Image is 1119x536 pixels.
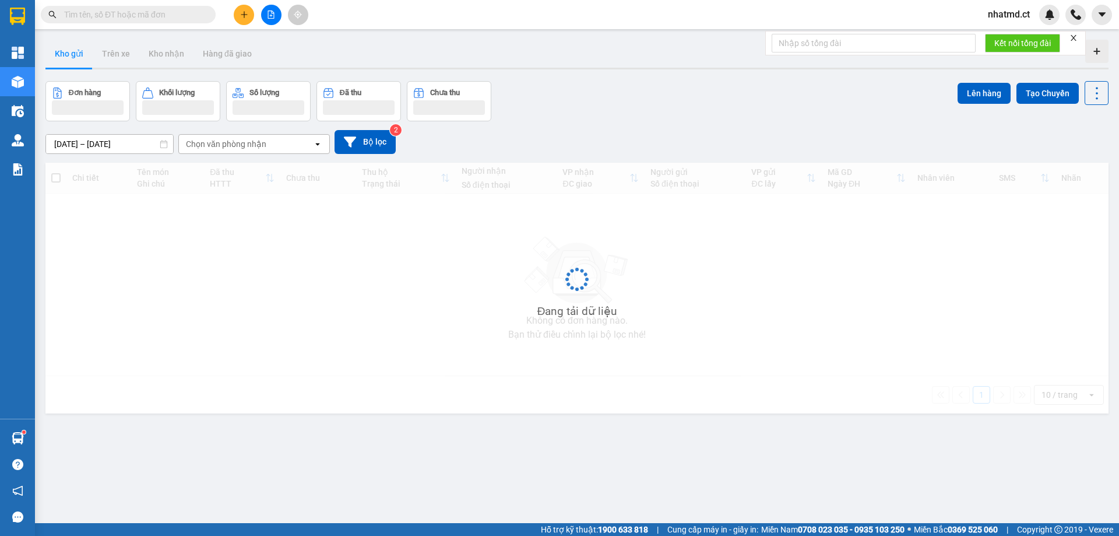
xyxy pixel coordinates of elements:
button: Trên xe [93,40,139,68]
span: Miền Bắc [914,523,998,536]
div: Đã thu [340,89,361,97]
strong: 1900 633 818 [598,525,648,534]
div: Đơn hàng [69,89,101,97]
button: Số lượng [226,81,311,121]
span: Hỗ trợ kỹ thuật: [541,523,648,536]
span: | [1007,523,1008,536]
span: file-add [267,10,275,19]
button: plus [234,5,254,25]
span: notification [12,485,23,496]
strong: 0369 525 060 [948,525,998,534]
button: Bộ lọc [335,130,396,154]
button: Kho nhận [139,40,193,68]
img: logo-vxr [10,8,25,25]
span: caret-down [1097,9,1107,20]
button: Chưa thu [407,81,491,121]
sup: 2 [390,124,402,136]
button: aim [288,5,308,25]
span: Cung cấp máy in - giấy in: [667,523,758,536]
span: close [1069,34,1078,42]
img: warehouse-icon [12,134,24,146]
span: ⚪️ [907,527,911,532]
input: Tìm tên, số ĐT hoặc mã đơn [64,8,202,21]
div: Chưa thu [430,89,460,97]
img: phone-icon [1071,9,1081,20]
span: | [657,523,659,536]
button: Đơn hàng [45,81,130,121]
div: Chọn văn phòng nhận [186,138,266,150]
img: warehouse-icon [12,76,24,88]
button: file-add [261,5,281,25]
div: Đang tải dữ liệu [537,303,617,320]
span: aim [294,10,302,19]
button: Kết nối tổng đài [985,34,1060,52]
button: Kho gửi [45,40,93,68]
div: Khối lượng [159,89,195,97]
svg: open [313,139,322,149]
button: Hàng đã giao [193,40,261,68]
img: dashboard-icon [12,47,24,59]
button: caret-down [1092,5,1112,25]
span: Miền Nam [761,523,905,536]
button: Khối lượng [136,81,220,121]
img: solution-icon [12,163,24,176]
input: Select a date range. [46,135,173,153]
span: Kết nối tổng đài [994,37,1051,50]
span: nhatmd.ct [979,7,1039,22]
span: copyright [1054,526,1062,534]
input: Nhập số tổng đài [772,34,976,52]
span: message [12,512,23,523]
button: Lên hàng [958,83,1011,104]
span: plus [240,10,248,19]
sup: 1 [22,430,26,434]
strong: 0708 023 035 - 0935 103 250 [798,525,905,534]
span: search [48,10,57,19]
div: Số lượng [249,89,279,97]
img: warehouse-icon [12,105,24,117]
button: Đã thu [316,81,401,121]
button: Tạo Chuyến [1016,83,1079,104]
span: question-circle [12,459,23,470]
img: warehouse-icon [12,432,24,444]
div: Tạo kho hàng mới [1085,40,1109,63]
img: icon-new-feature [1044,9,1055,20]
